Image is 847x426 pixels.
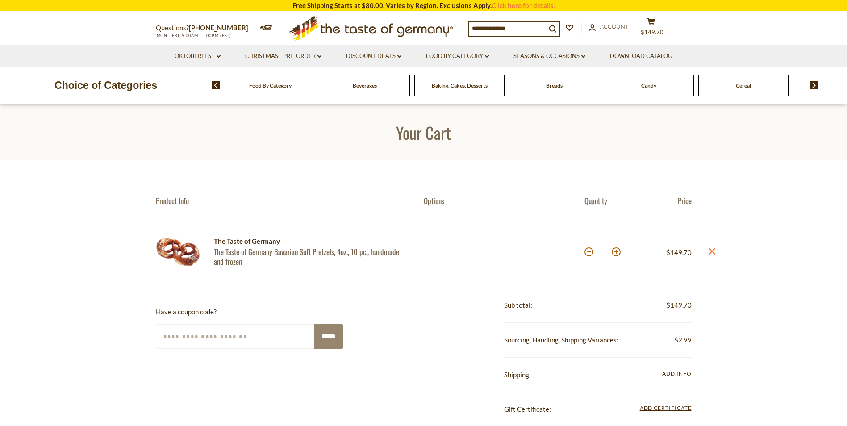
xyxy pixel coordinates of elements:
[424,196,584,205] div: Options
[674,334,692,346] span: $2.99
[249,82,292,89] a: Food By Category
[584,196,638,205] div: Quantity
[504,336,618,344] span: Sourcing, Handling, Shipping Variances:
[214,236,408,247] div: The Taste of Germany
[513,51,585,61] a: Seasons & Occasions
[641,82,656,89] a: Candy
[156,229,200,273] img: The Taste of Germany Bavarian Soft Pretzels, 4oz., 10 pc., handmade and frozen
[504,405,551,413] span: Gift Certificate:
[504,301,532,309] span: Sub total:
[189,24,248,32] a: [PHONE_NUMBER]
[432,82,488,89] a: Baking, Cakes, Desserts
[610,51,672,61] a: Download Catalog
[638,196,692,205] div: Price
[212,81,220,89] img: previous arrow
[492,1,555,9] a: Click here for details.
[638,17,665,40] button: $149.70
[156,306,343,317] p: Have a coupon code?
[736,82,751,89] a: Cereal
[546,82,563,89] a: Breads
[810,81,818,89] img: next arrow
[346,51,401,61] a: Discount Deals
[666,300,692,311] span: $149.70
[214,247,408,266] a: The Taste of Germany Bavarian Soft Pretzels, 4oz., 10 pc., handmade and frozen
[641,29,663,36] span: $149.70
[175,51,221,61] a: Oktoberfest
[353,82,377,89] a: Beverages
[245,51,321,61] a: Christmas - PRE-ORDER
[504,371,531,379] span: Shipping:
[426,51,489,61] a: Food By Category
[156,33,232,38] span: MON - FRI, 9:00AM - 5:00PM (EST)
[589,22,629,32] a: Account
[600,23,629,30] span: Account
[156,22,255,34] p: Questions?
[28,122,819,142] h1: Your Cart
[640,404,692,413] span: Add Certificate
[666,248,692,256] span: $149.70
[156,196,424,205] div: Product Info
[662,370,691,377] span: Add Info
